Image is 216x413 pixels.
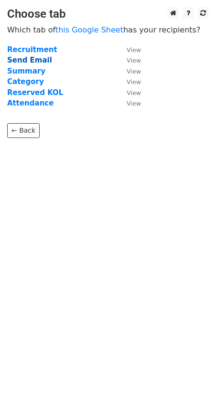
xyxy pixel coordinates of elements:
[127,78,141,85] small: View
[117,77,141,86] a: View
[117,99,141,107] a: View
[7,45,57,54] a: Recruitment
[7,99,54,107] a: Attendance
[127,100,141,107] small: View
[168,367,216,413] iframe: Chat Widget
[117,67,141,75] a: View
[127,68,141,75] small: View
[117,56,141,64] a: View
[7,56,52,64] a: Send Email
[7,123,40,138] a: ← Back
[127,89,141,96] small: View
[117,45,141,54] a: View
[7,88,63,97] a: Reserved KOL
[7,7,209,21] h3: Choose tab
[127,46,141,53] small: View
[7,77,44,86] a: Category
[127,57,141,64] small: View
[7,25,209,35] p: Which tab of has your recipients?
[55,25,123,34] a: this Google Sheet
[7,67,45,75] a: Summary
[117,88,141,97] a: View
